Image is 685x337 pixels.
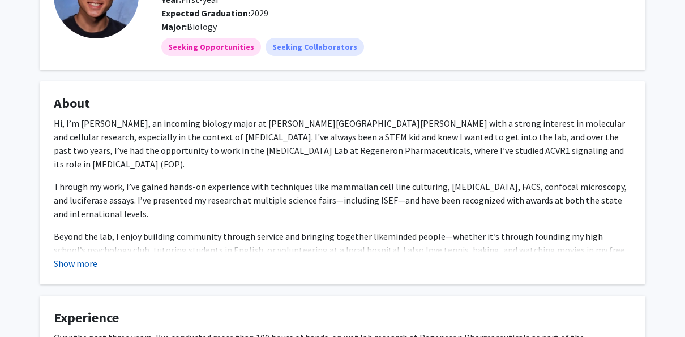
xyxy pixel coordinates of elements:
[161,21,187,32] b: Major:
[54,180,631,221] p: Through my work, I’ve gained hands-on experience with techniques like mammalian cell line culturi...
[54,116,631,171] p: Hi, I’m [PERSON_NAME], an incoming biology major at [PERSON_NAME][GEOGRAPHIC_DATA][PERSON_NAME] w...
[54,96,631,112] h4: About
[8,286,48,329] iframe: Chat
[161,38,261,56] mat-chip: Seeking Opportunities
[54,310,631,326] h4: Experience
[54,230,631,270] p: Beyond the lab, I enjoy building community through service and bringing together likeminded peopl...
[266,38,364,56] mat-chip: Seeking Collaborators
[161,7,268,19] span: 2029
[54,257,97,270] button: Show more
[161,7,250,19] b: Expected Graduation:
[187,21,217,32] span: Biology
